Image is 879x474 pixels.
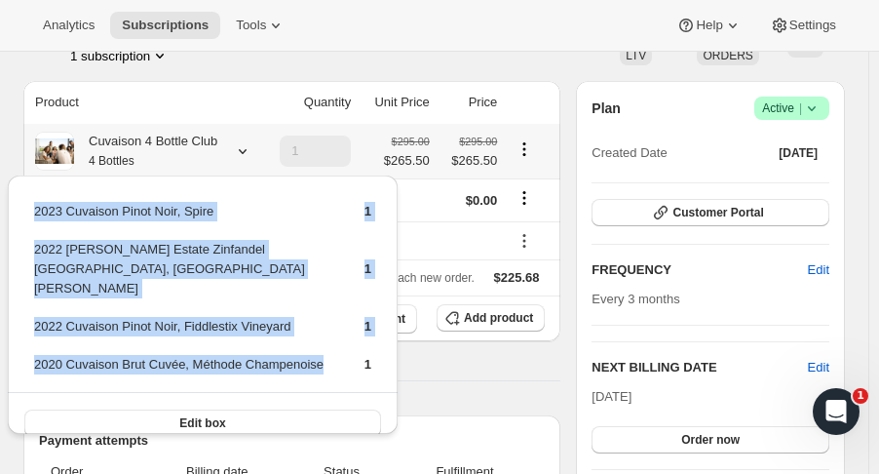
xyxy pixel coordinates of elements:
[33,316,331,352] td: 2022 Cuvaison Pinot Noir, Fiddlestix Vineyard
[672,205,763,220] span: Customer Portal
[24,410,381,437] button: Edit box
[224,12,297,39] button: Tools
[364,319,371,334] span: 1
[808,260,829,280] span: Edit
[799,100,802,116] span: |
[364,204,371,218] span: 1
[813,388,860,435] iframe: Intercom live chat
[796,255,841,286] button: Edit
[665,12,753,39] button: Help
[23,81,259,124] th: Product
[592,358,807,377] h2: NEXT BILLING DATE
[592,389,631,404] span: [DATE]
[70,46,170,65] button: Product actions
[696,18,722,33] span: Help
[392,136,430,147] small: $295.00
[464,310,533,326] span: Add product
[758,12,848,39] button: Settings
[437,304,545,332] button: Add product
[33,239,331,314] td: 2022 [PERSON_NAME] Estate Zinfandel [GEOGRAPHIC_DATA], [GEOGRAPHIC_DATA][PERSON_NAME]
[762,99,822,118] span: Active
[626,49,646,62] span: LTV
[89,154,134,168] small: 4 Bottles
[259,81,357,124] th: Quantity
[436,81,504,124] th: Price
[808,358,829,377] button: Edit
[179,415,225,431] span: Edit box
[33,354,331,390] td: 2020 Cuvaison Brut Cuvée, Méthode Champenoise
[459,136,497,147] small: $295.00
[767,139,829,167] button: [DATE]
[441,151,498,171] span: $265.50
[364,357,371,372] span: 1
[494,270,540,285] span: $225.68
[779,145,818,161] span: [DATE]
[31,12,106,39] button: Analytics
[357,81,436,124] th: Unit Price
[703,49,752,62] span: ORDERS
[592,99,621,118] h2: Plan
[592,199,829,226] button: Customer Portal
[110,12,220,39] button: Subscriptions
[592,260,807,280] h2: FREQUENCY
[364,261,371,276] span: 1
[592,292,679,306] span: Every 3 months
[592,426,829,454] button: Order now
[592,143,667,163] span: Created Date
[509,187,540,209] button: Shipping actions
[384,151,430,171] span: $265.50
[789,18,836,33] span: Settings
[681,432,740,448] span: Order now
[33,201,331,237] td: 2023 Cuvaison Pinot Noir, Spire
[122,18,209,33] span: Subscriptions
[466,193,498,208] span: $0.00
[74,132,217,171] div: Cuvaison 4 Bottle Club
[853,388,868,404] span: 1
[236,18,266,33] span: Tools
[509,138,540,160] button: Product actions
[43,18,95,33] span: Analytics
